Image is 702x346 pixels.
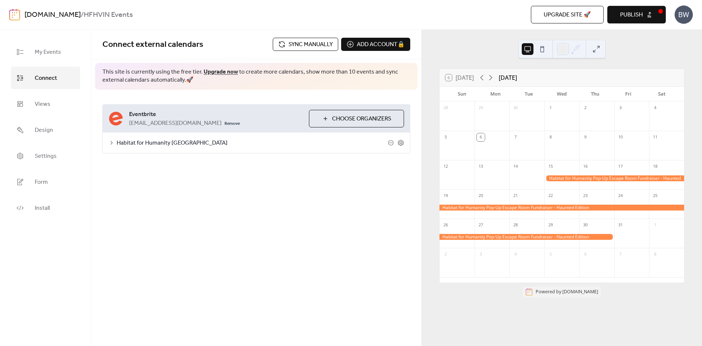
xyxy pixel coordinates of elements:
[616,163,624,171] div: 17
[581,221,589,229] div: 30
[499,73,517,82] div: [DATE]
[547,104,555,112] div: 1
[35,202,50,214] span: Install
[477,192,485,200] div: 20
[607,6,666,23] button: Publish
[11,171,80,193] a: Form
[11,145,80,167] a: Settings
[581,133,589,141] div: 9
[479,87,512,101] div: Mon
[645,87,678,101] div: Sat
[512,133,520,141] div: 7
[35,72,57,84] span: Connect
[273,38,338,51] button: Sync manually
[581,192,589,200] div: 23
[675,5,693,24] div: BW
[616,250,624,258] div: 7
[547,133,555,141] div: 8
[547,163,555,171] div: 15
[651,163,659,171] div: 18
[35,98,50,110] span: Views
[129,110,303,119] span: Eventbrite
[616,192,624,200] div: 24
[102,68,410,85] span: This site is currently using the free tier. to create more calendars, show more than 10 events an...
[11,197,80,219] a: Install
[224,121,240,127] span: Remove
[578,87,612,101] div: Thu
[616,221,624,229] div: 31
[442,163,450,171] div: 12
[651,192,659,200] div: 25
[442,104,450,112] div: 28
[547,250,555,258] div: 5
[35,176,48,188] span: Form
[651,104,659,112] div: 4
[288,40,333,49] span: Sync manually
[11,93,80,115] a: Views
[445,87,479,101] div: Sun
[309,110,404,127] button: Choose Organizers
[442,192,450,200] div: 19
[581,163,589,171] div: 16
[11,119,80,141] a: Design
[581,104,589,112] div: 2
[442,221,450,229] div: 26
[512,192,520,200] div: 21
[35,150,57,162] span: Settings
[11,67,80,89] a: Connect
[332,115,391,123] span: Choose Organizers
[442,133,450,141] div: 5
[547,221,555,229] div: 29
[562,289,598,295] a: [DOMAIN_NAME]
[439,205,684,211] div: Habitat for Humanity Pop-Up Escape Room Fundraiser - Haunted Edition
[616,133,624,141] div: 10
[651,221,659,229] div: 1
[442,250,450,258] div: 2
[35,46,61,58] span: My Events
[129,119,222,128] span: [EMAIL_ADDRESS][DOMAIN_NAME]
[439,234,614,240] div: Habitat for Humanity Pop-Up Escape Room Fundraiser - Haunted Edition
[581,250,589,258] div: 6
[512,87,545,101] div: Tue
[204,66,238,78] a: Upgrade now
[544,175,684,182] div: Habitat for Humanity Pop-Up Escape Room Fundraiser - Haunted Edition
[477,250,485,258] div: 3
[477,104,485,112] div: 29
[620,11,643,19] span: Publish
[102,37,203,53] span: Connect external calendars
[612,87,645,101] div: Fri
[477,221,485,229] div: 27
[544,11,591,19] span: Upgrade site 🚀
[9,9,20,21] img: logo
[477,133,485,141] div: 6
[512,250,520,258] div: 4
[109,111,123,126] img: eventbrite
[651,133,659,141] div: 11
[651,250,659,258] div: 8
[547,192,555,200] div: 22
[531,6,604,23] button: Upgrade site 🚀
[512,163,520,171] div: 14
[512,104,520,112] div: 30
[35,124,53,136] span: Design
[24,8,81,22] a: [DOMAIN_NAME]
[117,139,388,148] span: Habitat for Humanity [GEOGRAPHIC_DATA]
[477,163,485,171] div: 13
[84,8,133,22] b: HFHVIN Events
[81,8,84,22] b: /
[545,87,578,101] div: Wed
[616,104,624,112] div: 3
[512,221,520,229] div: 28
[536,289,598,295] div: Powered by
[11,41,80,63] a: My Events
